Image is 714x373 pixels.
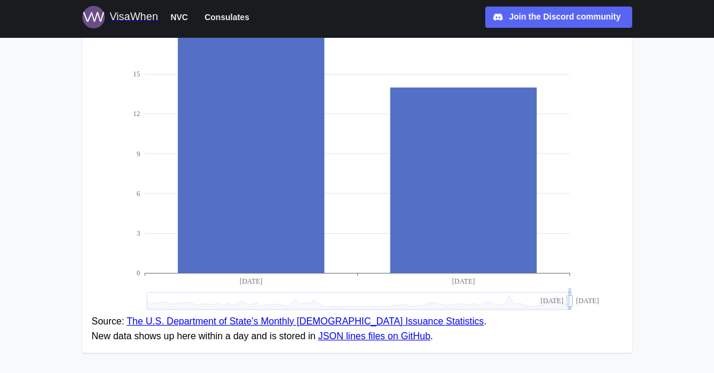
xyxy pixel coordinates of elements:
text: [DATE] [239,277,262,285]
text: 15 [133,70,140,78]
a: Logo for VisaWhen VisaWhen [82,6,158,28]
text: [DATE] [452,277,475,285]
span: NVC [171,10,188,24]
div: Join the Discord community [509,11,620,24]
div: VisaWhen [110,9,158,25]
text: [DATE] [540,297,563,305]
a: The U.S. Department of State’s Monthly [DEMOGRAPHIC_DATA] Issuance Statistics [127,316,484,326]
button: NVC [165,9,194,25]
text: 0 [136,269,140,277]
img: Logo for VisaWhen [82,6,105,28]
text: 9 [136,149,140,157]
text: [DATE] [576,297,599,305]
button: Consulates [199,9,254,25]
text: 3 [136,229,140,237]
text: 12 [133,110,140,118]
a: Join the Discord community [485,7,632,28]
span: Consulates [204,10,249,24]
a: JSON lines files on GitHub [318,331,430,341]
figcaption: Source: . New data shows up here within a day and is stored in . [92,314,623,344]
text: 6 [136,189,140,197]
